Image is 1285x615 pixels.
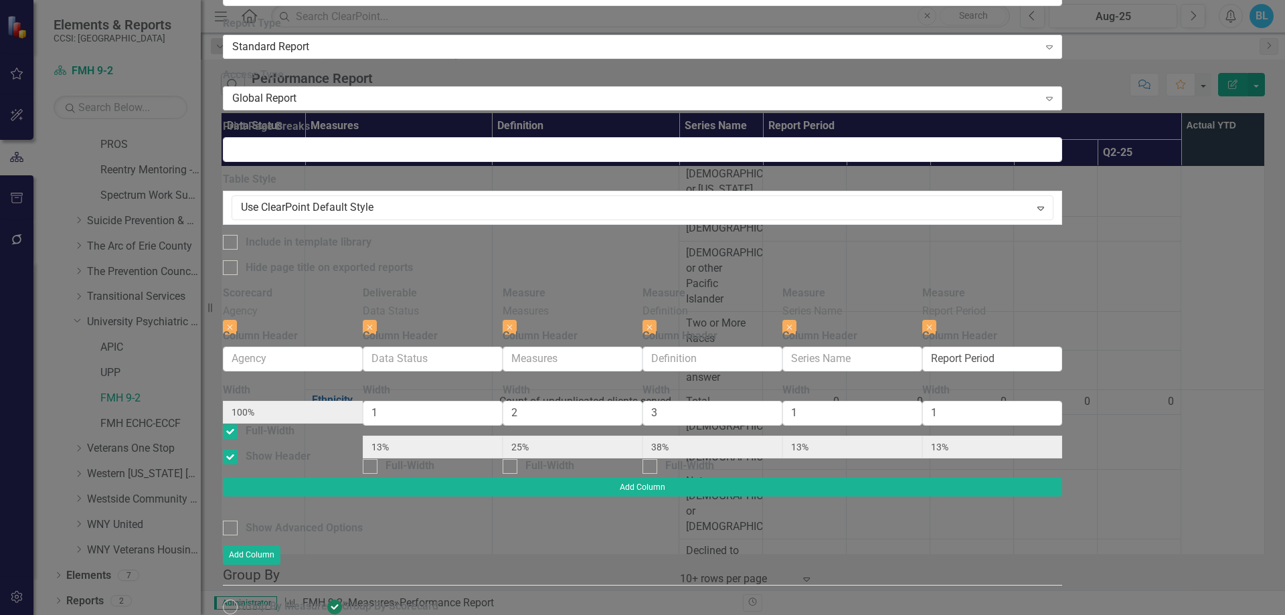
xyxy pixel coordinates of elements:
[782,286,825,301] label: Measure
[223,347,363,371] input: Agency
[922,304,1062,319] div: Report Period
[922,329,997,344] label: Column Header
[642,383,670,398] label: Width
[238,600,327,612] span: Group By Measure
[246,521,363,536] div: Show Advanced Options
[232,90,1039,106] div: Global Report
[782,304,922,319] div: Series Name
[223,286,272,301] label: Scorecard
[525,458,574,474] div: Full-Width
[503,383,530,398] label: Width
[782,347,922,371] input: Series Name
[503,286,545,301] label: Measure
[503,329,578,344] label: Column Header
[782,329,857,344] label: Column Header
[246,424,294,439] div: Full-Width
[503,401,642,426] input: Column Width
[782,383,810,398] label: Width
[503,304,642,319] div: Measures
[665,458,714,474] div: Full-Width
[232,39,1039,54] div: Standard Report
[246,260,413,276] div: Hide page title on exported reports
[246,449,311,464] div: Show Header
[642,286,685,301] label: Measure
[782,401,922,426] input: Column Width
[642,401,782,426] input: Column Width
[223,565,1062,586] legend: Group By
[363,347,503,371] input: Data Status
[503,347,642,371] input: Measures
[223,119,1062,135] label: Print Page Breaks
[922,383,950,398] label: Width
[363,401,503,426] input: Column Width
[363,329,438,344] label: Column Header
[223,304,363,319] div: Agency
[385,458,434,474] div: Full-Width
[246,235,371,250] div: Include in template library
[642,329,717,344] label: Column Header
[223,478,1062,497] button: Add Column
[922,401,1062,426] input: Column Width
[363,304,503,319] div: Data Status
[922,347,1062,371] input: Series Status
[642,304,782,319] div: Definition
[223,172,1062,187] label: Table Style
[363,286,417,301] label: Deliverable
[223,16,1062,31] label: Report Type
[223,545,280,564] button: Add Column
[642,347,782,371] input: Definition
[223,68,1062,83] label: Access Type
[922,286,965,301] label: Measure
[223,329,298,344] label: Column Header
[363,383,390,398] label: Width
[223,383,250,398] label: Width
[342,600,438,612] span: Group By Scorecard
